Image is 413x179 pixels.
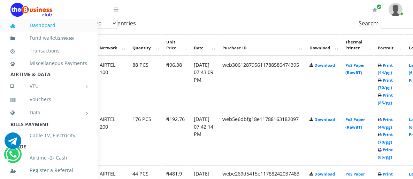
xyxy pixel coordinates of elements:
a: Print (70/pg) [378,78,393,90]
a: Cable TV, Electricity [10,128,87,144]
a: Airtime -2- Cash [10,150,87,166]
a: Chat for support [5,138,21,149]
a: Dashboard [10,17,87,33]
td: [DATE] 07:42:14 PM [190,111,217,165]
select: Showentries [91,18,117,29]
img: Logo [10,3,52,17]
a: VTU [10,78,87,95]
th: Unit Price: activate to sort column ascending [162,34,189,56]
a: Print (85/pg) [378,147,393,160]
a: Transactions [10,43,87,59]
a: Data [10,104,87,121]
th: Network: activate to sort column ascending [95,34,128,56]
a: PoS Paper (RawBT) [345,63,365,75]
label: Show entries [77,18,136,29]
a: Miscellaneous Payments [10,55,87,71]
a: Print (44/pg) [378,117,393,130]
a: Print (70/pg) [378,132,393,145]
a: Download [314,63,335,68]
b: 2,996.65 [58,35,73,41]
td: [DATE] 07:43:09 PM [190,57,217,111]
img: User [389,3,403,16]
th: Quantity: activate to sort column ascending [128,34,161,56]
td: 176 PCS [128,111,161,165]
a: Download [314,171,335,177]
span: Renew/Upgrade Subscription [376,4,382,9]
small: [ ] [57,35,74,41]
td: AIRTEL 100 [95,57,128,111]
th: Purchase ID: activate to sort column ascending [218,34,305,56]
th: Date: activate to sort column ascending [190,34,217,56]
td: web306128795611788580474395 [218,57,305,111]
a: PoS Paper (RawBT) [345,117,365,130]
td: ₦192.76 [162,111,189,165]
th: Portrait: activate to sort column ascending [374,34,404,56]
a: Chat for support [6,151,20,163]
i: Renew/Upgrade Subscription [372,7,377,13]
th: Download: activate to sort column ascending [305,34,341,56]
th: Thermal Printer: activate to sort column ascending [341,34,373,56]
a: Vouchers [10,91,87,107]
a: Register a Referral [10,162,87,178]
a: Download [314,117,335,122]
a: Fund wallet[2,996.65] [10,30,87,46]
a: Print (44/pg) [378,63,393,75]
td: AIRTEL 200 [95,111,128,165]
td: 88 PCS [128,57,161,111]
td: ₦96.38 [162,57,189,111]
td: web5e6dbfg18e11788163182097 [218,111,305,165]
a: Print (85/pg) [378,92,393,105]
